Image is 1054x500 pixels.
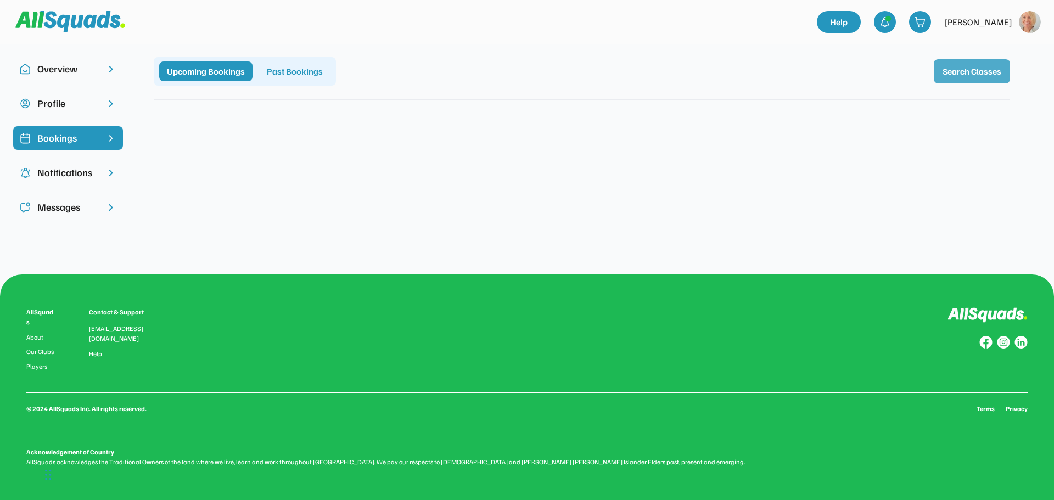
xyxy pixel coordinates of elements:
img: chevron-right%20copy%203.svg [105,133,116,144]
div: Bookings [37,131,99,145]
img: user-circle.svg [20,98,31,109]
div: Past Bookings [259,61,330,81]
img: Icon%20copy%204.svg [20,167,31,178]
img: chevron-right.svg [105,98,116,109]
img: Group%20copy%206.svg [1014,336,1028,349]
img: https%3A%2F%2F94044dc9e5d3b3599ffa5e2d56a015ce.cdn.bubble.io%2Ff1742519317743x998727961615542900%... [1019,11,1041,33]
a: Our Clubs [26,348,56,356]
img: Group%20copy%208.svg [979,336,993,349]
div: AllSquads [26,307,56,327]
a: About [26,334,56,341]
a: Help [89,350,102,358]
a: Players [26,363,56,370]
img: chevron-right.svg [105,202,116,213]
img: bell-03%20%281%29.svg [879,16,890,27]
img: chevron-right.svg [105,167,116,178]
div: Profile [37,96,99,111]
img: shopping-cart-01%20%281%29.svg [915,16,926,27]
img: Group%20copy%207.svg [997,336,1010,349]
img: Icon%20copy%2010.svg [20,64,31,75]
div: © 2024 AllSquads Inc. All rights reserved. [26,404,147,414]
div: [EMAIL_ADDRESS][DOMAIN_NAME] [89,324,157,344]
div: Notifications [37,165,99,180]
img: Logo%20inverted.svg [948,307,1028,323]
div: [PERSON_NAME] [944,15,1012,29]
img: chevron-right.svg [105,64,116,75]
button: Search Classes [934,59,1010,83]
div: Overview [37,61,99,76]
div: Contact & Support [89,307,157,317]
img: Icon%20%2819%29.svg [20,133,31,144]
a: Terms [977,404,995,414]
img: Icon%20copy%205.svg [20,202,31,213]
a: Help [817,11,861,33]
div: Upcoming Bookings [159,61,253,81]
div: AllSquads acknowledges the Traditional Owners of the land where we live, learn and work throughou... [26,457,1028,467]
img: Squad%20Logo.svg [15,11,125,32]
div: Messages [37,200,99,215]
a: Privacy [1006,404,1028,414]
div: Acknowledgement of Country [26,447,114,457]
